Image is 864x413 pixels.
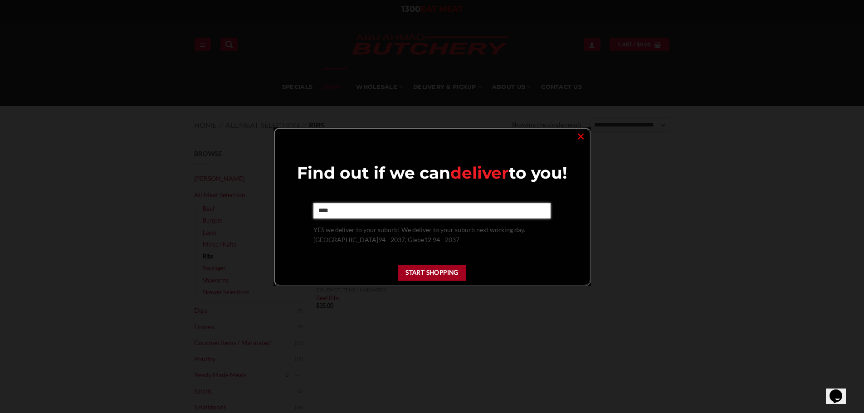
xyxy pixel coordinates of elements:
button: Start Shopping [398,265,467,281]
span: YES we deliver to your suburb! We deliver to your suburb next working day. [GEOGRAPHIC_DATA]94 - ... [313,226,525,244]
span: Find out if we can to you! [297,163,567,183]
a: × [574,130,587,142]
span: deliver [450,163,509,183]
iframe: chat widget [826,377,855,404]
